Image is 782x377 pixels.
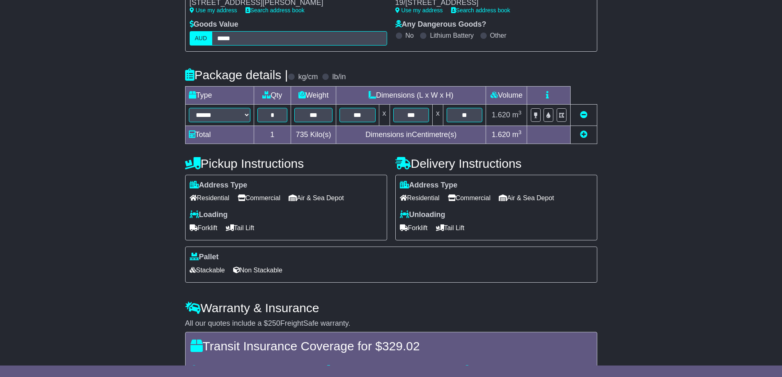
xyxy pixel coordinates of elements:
[190,222,218,234] span: Forklift
[185,301,597,315] h4: Warranty & Insurance
[400,210,445,219] label: Unloading
[254,126,291,144] td: 1
[336,86,486,104] td: Dimensions (L x W x H)
[459,365,596,374] div: If your package is stolen
[298,73,318,82] label: kg/cm
[490,32,507,39] label: Other
[190,181,248,190] label: Address Type
[296,130,308,139] span: 735
[190,210,228,219] label: Loading
[492,111,510,119] span: 1.620
[400,192,440,204] span: Residential
[185,68,288,82] h4: Package details |
[190,31,213,46] label: AUD
[190,339,592,353] h4: Transit Insurance Coverage for $
[190,253,219,262] label: Pallet
[185,126,254,144] td: Total
[190,264,225,276] span: Stackable
[185,86,254,104] td: Type
[486,86,527,104] td: Volume
[451,7,510,14] a: Search address book
[336,126,486,144] td: Dimensions in Centimetre(s)
[512,130,522,139] span: m
[395,7,443,14] a: Use my address
[400,222,428,234] span: Forklift
[291,86,336,104] td: Weight
[499,192,554,204] span: Air & Sea Depot
[379,104,390,126] td: x
[430,32,474,39] label: Lithium Battery
[190,20,238,29] label: Goods Value
[238,192,280,204] span: Commercial
[395,157,597,170] h4: Delivery Instructions
[580,111,587,119] a: Remove this item
[492,130,510,139] span: 1.620
[289,192,344,204] span: Air & Sea Depot
[436,222,465,234] span: Tail Lift
[512,111,522,119] span: m
[254,86,291,104] td: Qty
[518,129,522,135] sup: 3
[518,110,522,116] sup: 3
[432,104,443,126] td: x
[332,73,346,82] label: lb/in
[268,319,280,327] span: 250
[245,7,305,14] a: Search address book
[233,264,282,276] span: Non Stackable
[291,126,336,144] td: Kilo(s)
[185,157,387,170] h4: Pickup Instructions
[190,7,237,14] a: Use my address
[406,32,414,39] label: No
[382,339,420,353] span: 329.02
[185,319,597,328] div: All our quotes include a $ FreightSafe warranty.
[395,20,486,29] label: Any Dangerous Goods?
[186,365,323,374] div: Loss of your package
[400,181,458,190] label: Address Type
[448,192,491,204] span: Commercial
[190,192,229,204] span: Residential
[226,222,255,234] span: Tail Lift
[323,365,459,374] div: Damage to your package
[580,130,587,139] a: Add new item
